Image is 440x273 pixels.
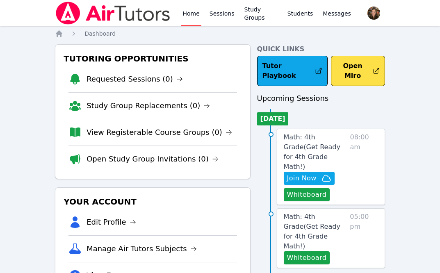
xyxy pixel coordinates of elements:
[87,153,219,165] a: Open Study Group Invitations (0)
[84,30,116,37] span: Dashboard
[284,251,330,264] button: Whiteboard
[284,213,340,250] span: Math: 4th Grade ( Get Ready for 4th Grade Math! )
[84,30,116,38] a: Dashboard
[323,9,351,18] span: Messages
[62,194,243,209] h3: Your Account
[87,100,210,111] a: Study Group Replacements (0)
[284,133,340,171] span: Math: 4th Grade ( Get Ready for 4th Grade Math! )
[87,127,232,138] a: View Registerable Course Groups (0)
[284,132,347,172] a: Math: 4th Grade(Get Ready for 4th Grade Math!)
[55,30,385,38] nav: Breadcrumb
[62,51,243,66] h3: Tutoring Opportunities
[350,212,378,264] span: 05:00 pm
[257,44,385,54] h4: Quick Links
[257,56,328,86] a: Tutor Playbook
[87,73,183,85] a: Requested Sessions (0)
[284,212,347,251] a: Math: 4th Grade(Get Ready for 4th Grade Math!)
[55,2,171,25] img: Air Tutors
[257,93,385,104] h3: Upcoming Sessions
[87,243,197,255] a: Manage Air Tutors Subjects
[331,56,385,86] button: Open Miro
[257,112,289,125] li: [DATE]
[350,132,378,201] span: 08:00 am
[284,188,330,201] button: Whiteboard
[87,216,136,228] a: Edit Profile
[287,173,317,183] span: Join Now
[284,172,335,185] button: Join Now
